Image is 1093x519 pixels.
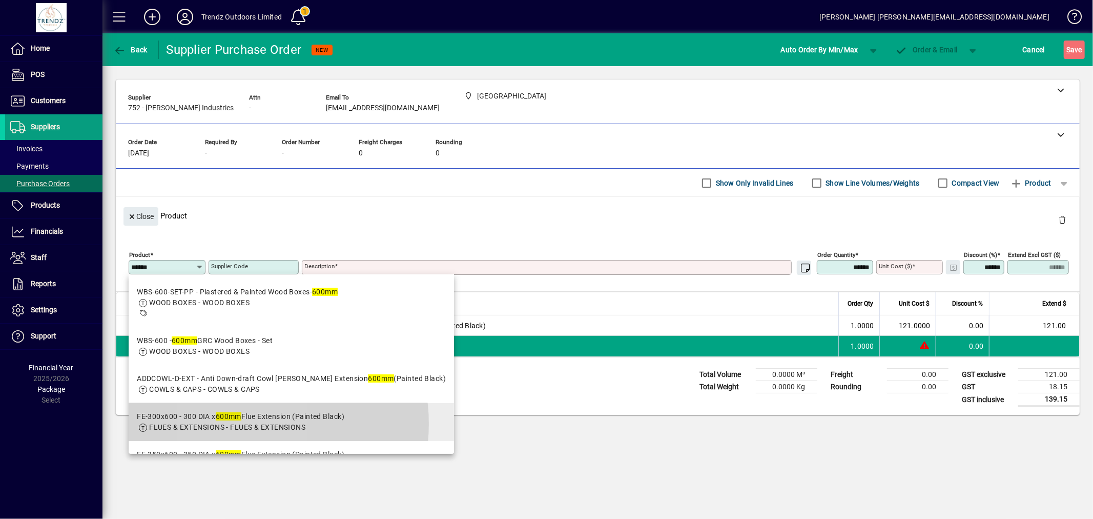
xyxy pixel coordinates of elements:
div: Product [116,197,1080,234]
mat-label: Unit Cost ($) [879,263,912,270]
mat-label: Discount (%) [964,251,997,258]
span: NEW [316,47,328,53]
span: Support [31,332,56,340]
a: Reports [5,271,102,297]
mat-option: WBS-600 - 600mm GRC Wood Boxes - Set [129,327,454,365]
mat-option: FE-300x600 - 300 DIA x 600mm Flue Extension (Painted Black) [129,403,454,441]
div: FE-350x600 - 350 DIA x Flue Extension (Painted Black) [137,449,344,460]
mat-label: Supplier Code [211,263,248,270]
td: Freight [826,369,887,381]
label: Show Only Invalid Lines [714,178,794,188]
span: Home [31,44,50,52]
em: 600mm [312,288,338,296]
div: ADDCOWL-D-EXT - Anti Down-draft Cowl [PERSON_NAME] Extension (Painted Black) [137,373,446,384]
span: Purchase Orders [10,179,70,188]
span: Staff [31,253,47,262]
span: Auto Order By Min/Max [781,42,858,58]
app-page-header-button: Close [121,211,161,221]
app-page-header-button: Delete [1050,215,1075,224]
span: - [282,149,284,157]
span: [EMAIL_ADDRESS][DOMAIN_NAME] [326,104,440,112]
button: Add [136,8,169,26]
span: Financial Year [29,364,74,372]
button: Order & Email [890,41,963,59]
td: 1.0000 [838,315,879,336]
button: Delete [1050,207,1075,232]
div: Supplier Purchase Order [167,42,302,58]
mat-label: Product [129,251,150,258]
td: Total Weight [694,381,756,393]
a: POS [5,62,102,88]
td: Total Volume [694,369,756,381]
span: Financials [31,227,63,235]
span: Discount % [952,298,983,309]
span: Suppliers [31,123,60,131]
span: COWLS & CAPS - COWLS & CAPS [149,385,260,393]
div: FE-300x600 - 300 DIA x Flue Extension (Painted Black) [137,411,344,422]
span: Unit Cost $ [899,298,930,309]
a: Support [5,324,102,349]
span: Cancel [1023,42,1045,58]
span: Package [37,385,65,393]
a: Staff [5,245,102,271]
span: Customers [31,96,66,105]
mat-option: FE-350x600 - 350 DIA x 600mm Flue Extension (Painted Black) [129,441,454,479]
span: POS [31,70,45,78]
td: 121.00 [989,315,1079,336]
a: Settings [5,297,102,323]
button: Profile [169,8,201,26]
div: Trendz Outdoors Limited [201,9,282,25]
button: Save [1064,41,1085,59]
button: Close [123,207,158,226]
span: Payments [10,162,49,170]
button: Auto Order By Min/Max [776,41,863,59]
mat-option: WBS-600-SET-PP - Plastered & Painted Wood Boxes- 600mm [129,278,454,327]
span: Settings [31,306,57,314]
span: S [1066,46,1070,54]
mat-label: Order Quantity [817,251,855,258]
a: Payments [5,157,102,175]
td: GST inclusive [957,393,1018,406]
span: Order & Email [895,46,958,54]
em: 600mm [216,412,241,421]
a: Home [5,36,102,62]
span: ave [1066,42,1082,58]
button: Cancel [1020,41,1048,59]
span: - [249,104,251,112]
td: 18.15 [1018,381,1080,393]
span: Order Qty [848,298,873,309]
span: [DATE] [128,149,149,157]
span: WOOD BOXES - WOOD BOXES [149,347,250,355]
td: GST [957,381,1018,393]
td: 121.00 [1018,369,1080,381]
mat-label: Extend excl GST ($) [1008,251,1061,258]
span: Extend $ [1042,298,1066,309]
td: 1.0000 [838,336,879,356]
a: Financials [5,219,102,245]
span: 0 [359,149,363,157]
em: 600mm [368,374,394,383]
td: 0.00 [936,315,989,336]
span: Invoices [10,145,43,153]
td: Rounding [826,381,887,393]
label: Show Line Volumes/Weights [824,178,920,188]
td: 0.00 [887,381,948,393]
span: Close [128,208,154,225]
div: WBS-600 - GRC Wood Boxes - Set [137,335,273,346]
td: 0.00 [887,369,948,381]
td: 121.0000 [879,315,936,336]
a: Products [5,193,102,218]
a: Customers [5,88,102,114]
em: 600mm [172,336,197,345]
a: Invoices [5,140,102,157]
div: [PERSON_NAME] [PERSON_NAME][EMAIL_ADDRESS][DOMAIN_NAME] [819,9,1049,25]
span: Back [113,46,148,54]
td: 0.0000 Kg [756,381,817,393]
div: WBS-600-SET-PP - Plastered & Painted Wood Boxes- [137,287,338,297]
app-page-header-button: Back [102,41,159,59]
em: 600mm [216,450,241,458]
span: 0 [436,149,440,157]
span: Reports [31,280,56,288]
mat-label: Description [304,263,335,270]
td: GST exclusive [957,369,1018,381]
